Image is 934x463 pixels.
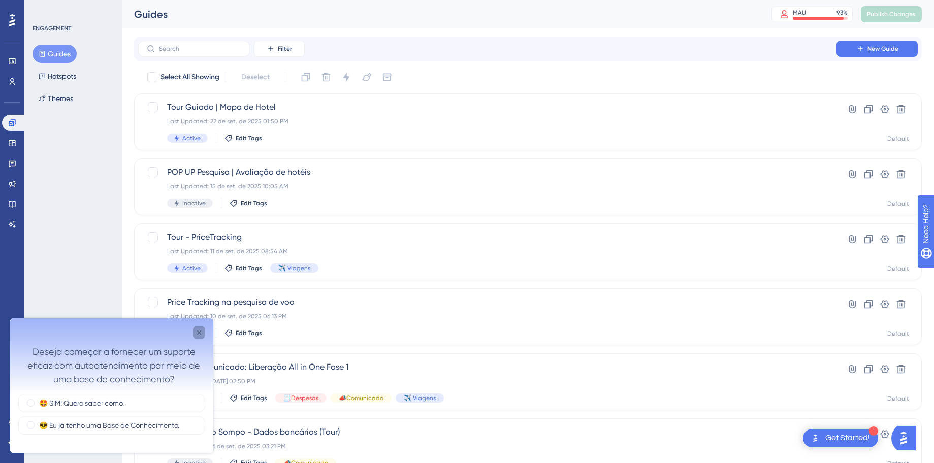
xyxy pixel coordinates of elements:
[803,429,878,447] div: Open Get Started! checklist, remaining modules: 1
[230,199,267,207] button: Edit Tags
[283,394,318,402] span: 🧾Despesas
[236,264,262,272] span: Edit Tags
[869,426,878,436] div: 1
[339,394,383,402] span: 📣Comunicado
[224,329,262,337] button: Edit Tags
[167,247,808,255] div: Last Updated: 11 de set. de 2025 08:54 AM
[404,394,436,402] span: ✈️ Viagens
[33,67,82,85] button: Hotspots
[159,45,241,52] input: Search
[134,7,746,21] div: Guides
[167,312,808,320] div: Last Updated: 10 de set. de 2025 06:13 PM
[167,231,808,243] span: Tour - PriceTracking
[887,329,909,338] div: Default
[809,432,821,444] img: launcher-image-alternative-text
[182,264,201,272] span: Active
[887,135,909,143] div: Default
[232,68,279,86] button: Deselect
[167,166,808,178] span: POP UP Pesquisa | Avaliação de hotéis
[891,423,922,453] iframe: UserGuiding AI Assistant Launcher
[167,101,808,113] span: Tour Guiado | Mapa de Hotel
[254,41,305,57] button: Filter
[167,117,808,125] div: Last Updated: 22 de set. de 2025 01:50 PM
[33,89,79,108] button: Themes
[10,318,213,453] iframe: UserGuiding Survey
[167,361,808,373] span: Copy - Comunicado: Liberação All in One Fase 1
[33,45,77,63] button: Guides
[230,394,267,402] button: Edit Tags
[33,24,71,32] div: ENGAGEMENT
[167,377,808,385] div: Last Updated: [DATE] 02:50 PM
[182,134,201,142] span: Active
[241,71,270,83] span: Deselect
[241,394,267,402] span: Edit Tags
[825,433,870,444] div: Get Started!
[167,182,808,190] div: Last Updated: 15 de set. de 2025 10:05 AM
[224,134,262,142] button: Edit Tags
[167,296,808,308] span: Price Tracking na pesquisa de voo
[241,199,267,207] span: Edit Tags
[236,329,262,337] span: Edit Tags
[887,200,909,208] div: Default
[793,9,806,17] div: MAU
[836,9,848,17] div: 93 %
[867,45,898,53] span: New Guide
[887,264,909,273] div: Default
[278,264,310,272] span: ✈️ Viagens
[278,45,292,53] span: Filter
[887,394,909,403] div: Default
[160,71,219,83] span: Select All Showing
[836,41,918,57] button: New Guide
[167,442,808,450] div: Last Updated: 16 de set. de 2025 03:21 PM
[867,10,916,18] span: Publish Changes
[182,199,206,207] span: Inactive
[861,6,922,22] button: Publish Changes
[24,3,63,15] span: Need Help?
[224,264,262,272] button: Edit Tags
[167,426,808,438] span: Comunicado Sompo - Dados bancários (Tour)
[236,134,262,142] span: Edit Tags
